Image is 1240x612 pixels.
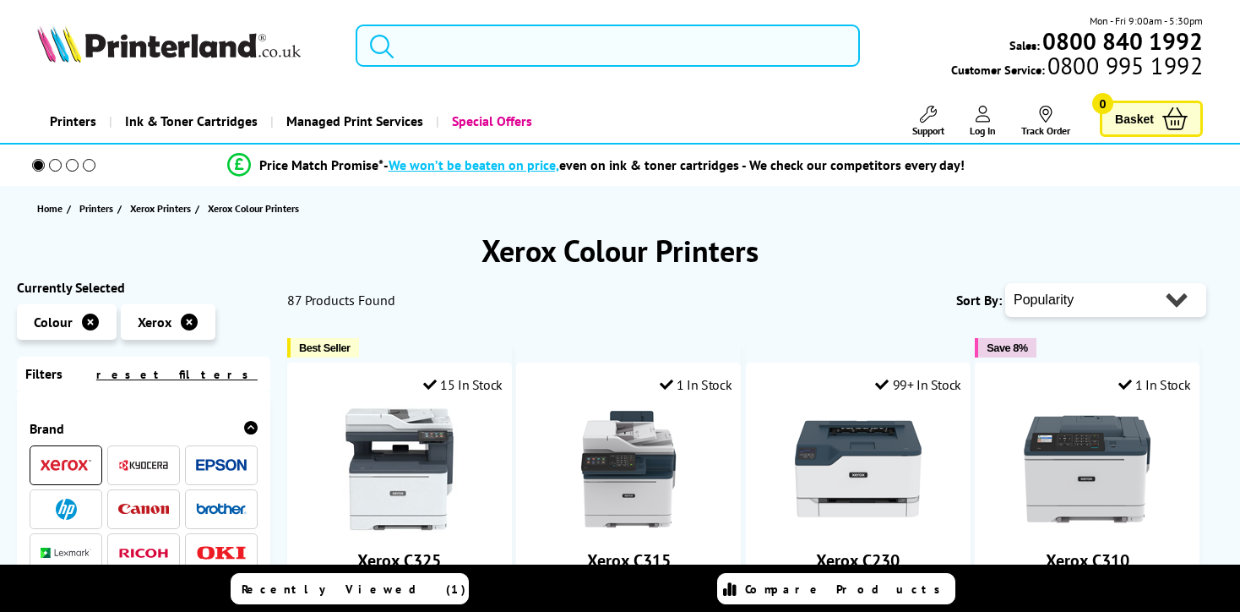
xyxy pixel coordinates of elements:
span: Xerox Printers [130,199,191,217]
a: Home [37,199,67,217]
a: Ink & Toner Cartridges [109,100,270,143]
a: Ricoh [118,543,169,564]
li: modal_Promise [8,150,1183,180]
img: Brother [196,503,247,515]
span: 87 Products Found [287,292,395,309]
a: Kyocera [118,455,169,476]
img: Canon [118,504,169,515]
span: Price Match Promise* [259,156,383,173]
span: Colour [34,314,73,331]
span: We won’t be beaten on price, [389,156,559,173]
a: Support [912,106,944,137]
button: Save 8% [975,338,1036,358]
a: Xerox C315 [587,549,671,571]
img: Xerox C230 [795,406,922,533]
a: Track Order [1021,106,1070,137]
span: Mon - Fri 9:00am - 5:30pm [1090,13,1203,29]
span: Save 8% [987,342,1027,354]
a: Xerox C325 [357,549,441,571]
span: Xerox Colour Printers [208,202,299,215]
img: Epson [196,459,247,472]
a: Xerox C230 [795,519,922,536]
div: Brand [30,420,258,437]
span: Log In [970,124,996,137]
button: Best Seller [287,338,359,358]
img: HP [56,499,77,520]
div: 1 In Stock [660,376,732,393]
a: Special Offers [436,100,545,143]
a: OKI [196,543,247,564]
a: Brother [196,499,247,520]
img: Xerox C310 [1024,406,1150,533]
a: Basket 0 [1100,101,1203,137]
span: Sort By: [956,292,1002,309]
img: Printerland Logo [37,25,301,63]
b: 0800 840 1992 [1042,25,1203,57]
span: 0800 995 1992 [1045,57,1203,74]
a: Canon [118,499,169,520]
a: Recently Viewed (1) [231,573,469,604]
a: Xerox [41,455,91,476]
a: Xerox Printers [130,199,195,217]
span: 0 [1092,93,1113,114]
div: Currently Selected [17,279,270,296]
a: 0800 840 1992 [1040,33,1203,49]
a: Xerox C315 [565,519,692,536]
img: Kyocera [118,459,169,472]
a: Log In [970,106,996,137]
img: Lexmark [41,548,91,558]
span: Xerox [138,314,171,331]
a: Xerox C310 [1024,519,1150,536]
span: Customer Service: [951,57,1203,78]
img: Xerox C315 [565,406,692,533]
a: Xerox C230 [816,549,900,571]
img: OKI [196,546,247,560]
a: Printerland Logo [37,25,334,66]
a: Xerox C325 [336,519,463,536]
a: reset filters [96,367,258,382]
h1: Xerox Colour Printers [17,231,1223,270]
a: Printers [37,100,109,143]
div: - even on ink & toner cartridges - We check our competitors every day! [383,156,965,173]
a: Printers [79,199,117,217]
img: Xerox C325 [336,406,463,533]
a: Managed Print Services [270,100,436,143]
span: Best Seller [299,342,351,354]
span: Recently Viewed (1) [242,582,466,597]
div: 1 In Stock [1118,376,1191,393]
span: Filters [25,365,63,382]
span: Support [912,124,944,137]
span: Sales: [1009,37,1040,53]
div: 99+ In Stock [875,376,961,393]
a: Compare Products [717,573,955,604]
img: Xerox [41,459,91,471]
a: Xerox C310 [1046,549,1129,571]
a: HP [41,499,91,520]
a: Epson [196,455,247,476]
span: Ink & Toner Cartridges [125,100,258,143]
span: Printers [79,199,113,217]
img: Ricoh [118,549,169,558]
span: Basket [1115,107,1154,130]
div: 15 In Stock [423,376,503,393]
span: Compare Products [745,582,949,597]
a: Lexmark [41,543,91,564]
